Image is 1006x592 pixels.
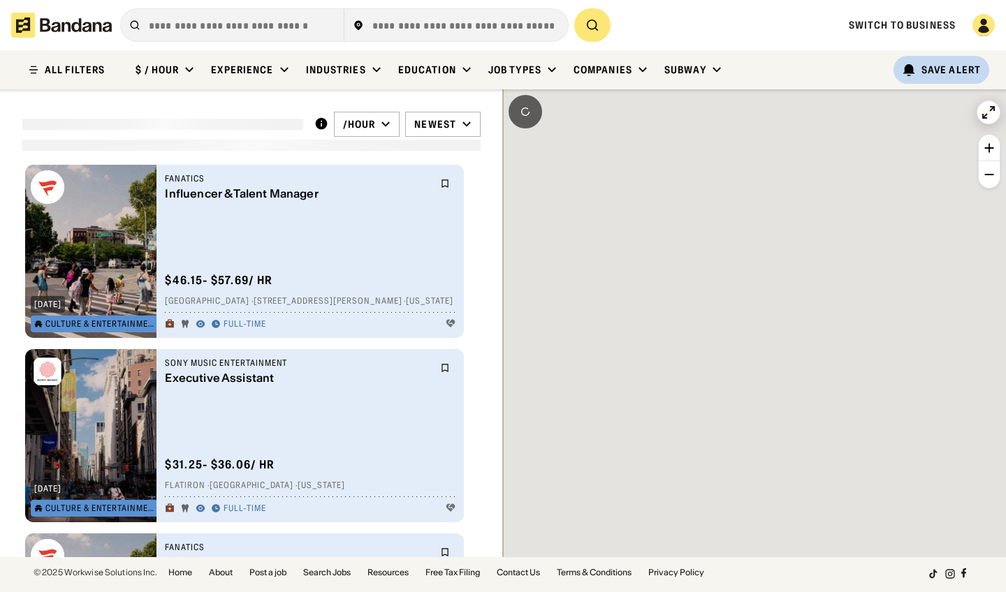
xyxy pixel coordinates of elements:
div: Newest [414,118,456,131]
a: Post a job [249,568,286,577]
div: ALL FILTERS [45,65,105,75]
a: Search Jobs [303,568,351,577]
div: Industries [306,64,366,76]
img: Bandana logotype [11,13,112,38]
div: Influencer & Talent Manager [165,187,432,200]
div: Full-time [224,503,266,515]
div: $ 46.15 - $57.69 / hr [165,273,272,288]
div: grid [22,159,481,557]
div: Executive Assistant [165,371,432,385]
div: Experience [211,64,273,76]
a: Resources [367,568,409,577]
a: Terms & Conditions [557,568,632,577]
div: [GEOGRAPHIC_DATA] · [STREET_ADDRESS][PERSON_NAME] · [US_STATE] [165,296,455,307]
div: Job Types [488,64,541,76]
div: $ / hour [136,64,179,76]
div: Sony Music Entertainment [165,357,432,369]
div: © 2025 Workwise Solutions Inc. [34,568,157,577]
div: Fanatics [165,173,432,184]
div: Culture & Entertainment [45,504,159,512]
img: Fanatics logo [31,539,64,572]
a: Home [168,568,192,577]
div: Flatiron · [GEOGRAPHIC_DATA] · [US_STATE] [165,480,455,491]
a: About [209,568,233,577]
div: Culture & Entertainment [45,320,159,328]
div: Companies [574,64,632,76]
div: Fanatics [165,542,432,553]
a: Privacy Policy [648,568,704,577]
div: $ 31.25 - $36.06 / hr [165,457,275,472]
div: Education [398,64,456,76]
img: Fanatics logo [31,170,64,204]
a: Free Tax Filing [425,568,480,577]
div: Star Wars Associate Producer [165,556,432,569]
div: [DATE] [34,484,61,493]
img: Sony Music Entertainment logo [31,355,64,388]
div: Save Alert [921,64,981,76]
div: /hour [343,118,376,131]
a: Contact Us [497,568,540,577]
div: Full-time [224,319,266,330]
div: Subway [664,64,706,76]
div: [DATE] [34,300,61,309]
a: Switch to Business [849,19,956,31]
